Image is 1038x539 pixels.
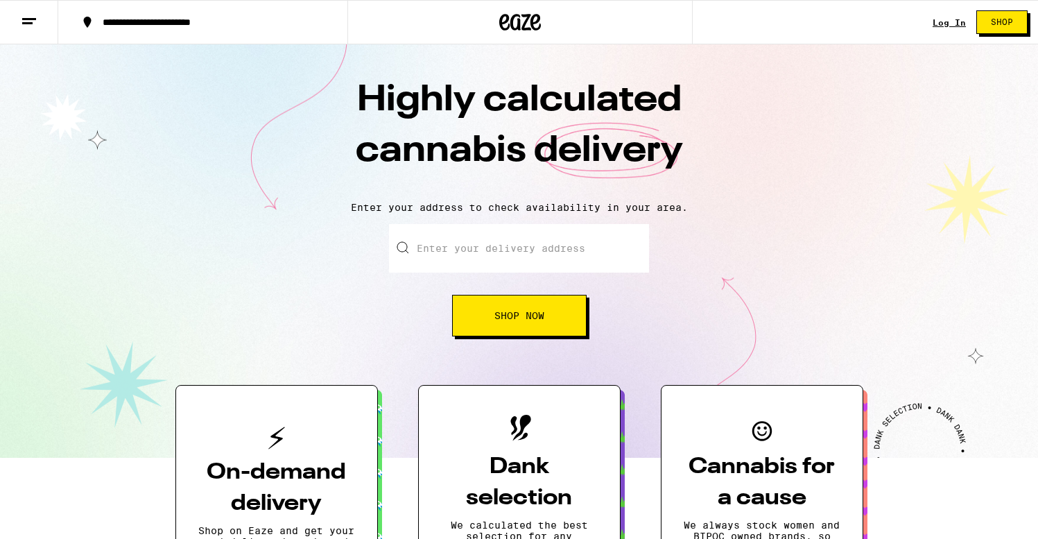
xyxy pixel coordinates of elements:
h3: On-demand delivery [198,457,355,520]
span: Shop Now [494,311,544,320]
h1: Highly calculated cannabis delivery [277,76,762,191]
input: Enter your delivery address [389,224,649,273]
span: Hi. Need any help? [15,10,107,21]
button: Shop Now [452,295,587,336]
a: Shop [966,10,1038,34]
a: Log In [933,18,966,27]
h3: Dank selection [441,452,598,514]
span: Shop [991,18,1013,26]
button: Shop [976,10,1028,34]
p: Enter your address to check availability in your area. [14,202,1024,213]
h3: Cannabis for a cause [684,452,840,514]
